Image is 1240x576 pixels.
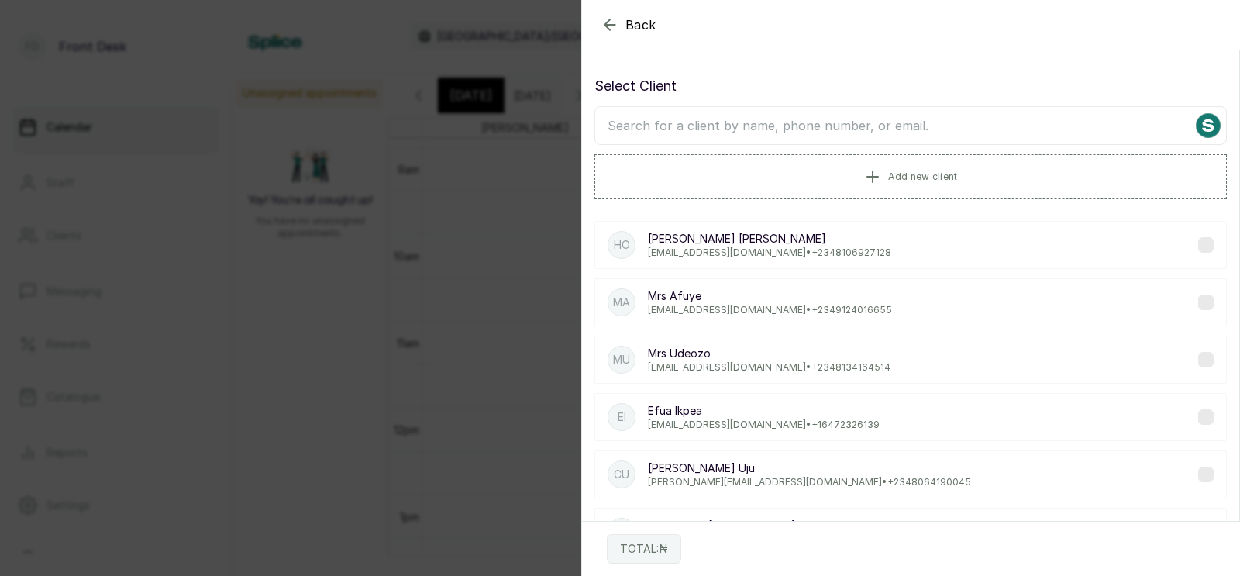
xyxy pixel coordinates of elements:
p: [PERSON_NAME] [PERSON_NAME] [648,231,891,247]
p: EI [618,409,626,425]
p: Efua Ikpea [648,403,880,419]
p: TOTAL: ₦ [620,541,668,557]
input: Search for a client by name, phone number, or email. [594,106,1227,145]
p: HO [614,237,630,253]
p: Select Client [594,75,1227,97]
span: Back [625,16,656,34]
p: [PERSON_NAME][EMAIL_ADDRESS][DOMAIN_NAME] • +234 8064190045 [648,476,971,488]
button: Back [601,16,656,34]
p: Mrs Afuye [648,288,892,304]
button: Add new client [594,154,1227,199]
p: [PERSON_NAME] Uju [648,460,971,476]
p: [EMAIL_ADDRESS][DOMAIN_NAME] • +234 9124016655 [648,304,892,316]
p: Omofoman [PERSON_NAME] [648,518,893,533]
p: MA [613,295,630,310]
p: [EMAIL_ADDRESS][DOMAIN_NAME] • +234 8134164514 [648,361,890,374]
p: MU [613,352,630,367]
span: Add new client [888,171,957,183]
p: CU [614,467,629,482]
p: [EMAIL_ADDRESS][DOMAIN_NAME] • +234 8106927128 [648,247,891,259]
p: Mrs Udeozo [648,346,890,361]
p: [EMAIL_ADDRESS][DOMAIN_NAME] • +1 6472326139 [648,419,880,431]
